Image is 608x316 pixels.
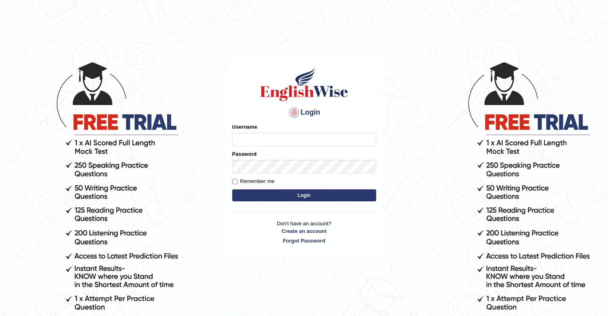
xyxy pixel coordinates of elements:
label: Password [232,150,257,158]
button: Login [232,189,376,201]
input: Remember me [232,179,237,184]
label: Remember me [232,177,275,185]
label: Username [232,123,257,131]
p: Don't have an account? [232,220,376,244]
img: Logo of English Wise sign in for intelligent practice with AI [259,66,350,102]
h4: Login [232,106,376,119]
a: Create an account [232,227,376,235]
a: Forgot Password [232,237,376,244]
